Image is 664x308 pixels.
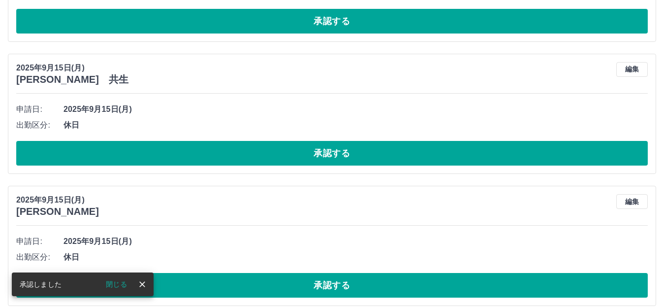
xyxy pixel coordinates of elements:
h3: [PERSON_NAME] 共生 [16,74,128,85]
button: 承認する [16,141,648,166]
button: 承認する [16,273,648,298]
span: 申請日: [16,236,63,247]
button: close [135,277,150,292]
div: 承認しました [20,275,62,293]
h3: [PERSON_NAME] [16,206,99,217]
span: 出勤区分: [16,251,63,263]
span: 申請日: [16,103,63,115]
button: 閉じる [98,277,135,292]
span: 2025年9月15日(月) [63,103,648,115]
span: 休日 [63,119,648,131]
p: 2025年9月15日(月) [16,194,99,206]
span: 2025年9月15日(月) [63,236,648,247]
p: 2025年9月15日(月) [16,62,128,74]
span: 出勤区分: [16,119,63,131]
button: 編集 [616,194,648,209]
button: 承認する [16,9,648,34]
span: 休日 [63,251,648,263]
button: 編集 [616,62,648,77]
